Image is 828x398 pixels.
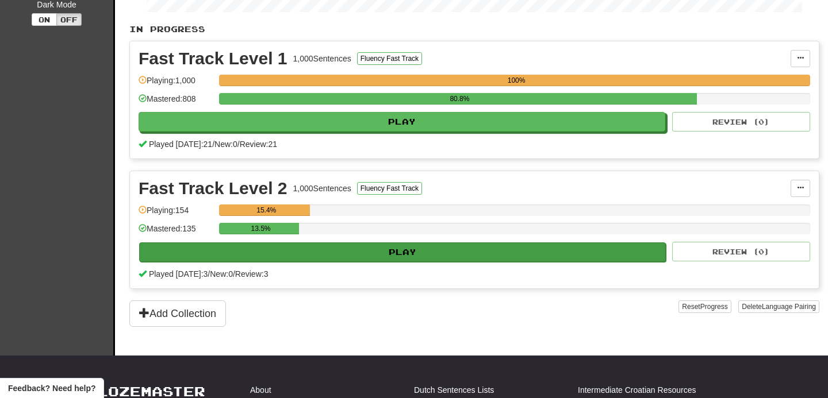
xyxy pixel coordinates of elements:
span: / [233,269,235,279]
div: 80.8% [223,93,696,105]
div: 13.5% [223,223,299,234]
span: Language Pairing [762,303,816,311]
button: Fluency Fast Track [357,52,422,65]
div: 1,000 Sentences [293,53,351,64]
div: Playing: 1,000 [139,75,213,94]
div: Fast Track Level 2 [139,180,287,197]
span: Played [DATE]: 3 [149,269,208,279]
a: About [250,384,271,396]
button: ResetProgress [678,300,731,313]
button: DeleteLanguage Pairing [738,300,819,313]
button: Play [139,242,666,262]
button: Review (0) [672,242,810,261]
a: Dutch Sentences Lists [414,384,494,396]
button: Review (0) [672,112,810,132]
span: / [208,269,210,279]
span: New: 0 [214,140,237,149]
button: Off [56,13,82,26]
span: Review: 21 [240,140,277,149]
span: New: 0 [210,269,233,279]
span: Progress [700,303,728,311]
span: / [212,140,214,149]
div: 1,000 Sentences [293,183,351,194]
span: Review: 3 [235,269,269,279]
button: On [32,13,57,26]
button: Fluency Fast Track [357,182,422,195]
div: 15.4% [223,204,310,216]
span: Played [DATE]: 21 [149,140,212,149]
span: / [237,140,240,149]
div: Playing: 154 [139,204,213,223]
button: Add Collection [129,300,226,327]
div: Fast Track Level 1 [139,50,287,67]
button: Play [139,112,665,132]
p: In Progress [129,24,819,35]
div: Mastered: 135 [139,223,213,242]
a: Intermediate Croatian Resources [578,384,696,396]
div: 100% [223,75,810,86]
div: Mastered: 808 [139,93,213,112]
span: Open feedback widget [8,382,95,394]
